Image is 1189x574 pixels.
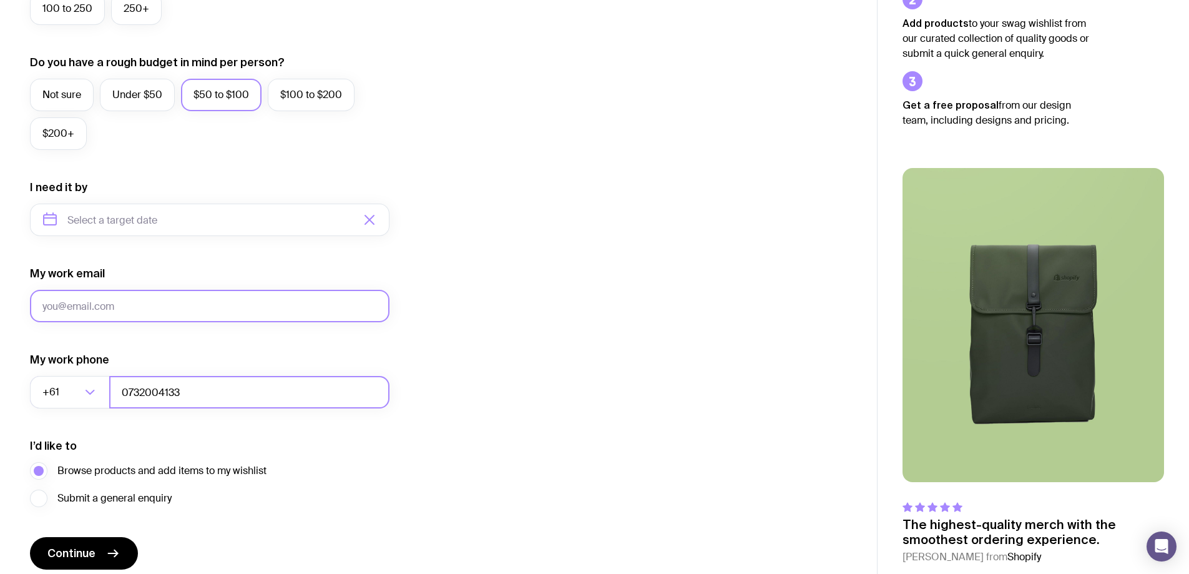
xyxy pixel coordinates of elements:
label: $50 to $100 [181,79,262,111]
span: Submit a general enquiry [57,491,172,506]
strong: Add products [903,17,969,29]
label: Do you have a rough budget in mind per person? [30,55,285,70]
cite: [PERSON_NAME] from [903,550,1164,565]
label: Under $50 [100,79,175,111]
span: Shopify [1007,550,1041,563]
label: Not sure [30,79,94,111]
p: to your swag wishlist from our curated collection of quality goods or submit a quick general enqu... [903,16,1090,61]
label: My work email [30,266,105,281]
input: Select a target date [30,204,389,236]
label: $100 to $200 [268,79,355,111]
button: Continue [30,537,138,570]
div: Open Intercom Messenger [1147,532,1177,562]
p: The highest-quality merch with the smoothest ordering experience. [903,517,1164,547]
label: I need it by [30,180,87,195]
span: +61 [42,376,62,408]
input: 0400123456 [109,376,389,408]
span: Browse products and add items to my wishlist [57,463,267,478]
p: from our design team, including designs and pricing. [903,97,1090,128]
input: Search for option [62,376,81,408]
input: you@email.com [30,290,389,322]
span: Continue [47,546,95,561]
label: My work phone [30,352,109,367]
label: I’d like to [30,438,77,453]
label: $200+ [30,117,87,150]
strong: Get a free proposal [903,99,999,111]
div: Search for option [30,376,110,408]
